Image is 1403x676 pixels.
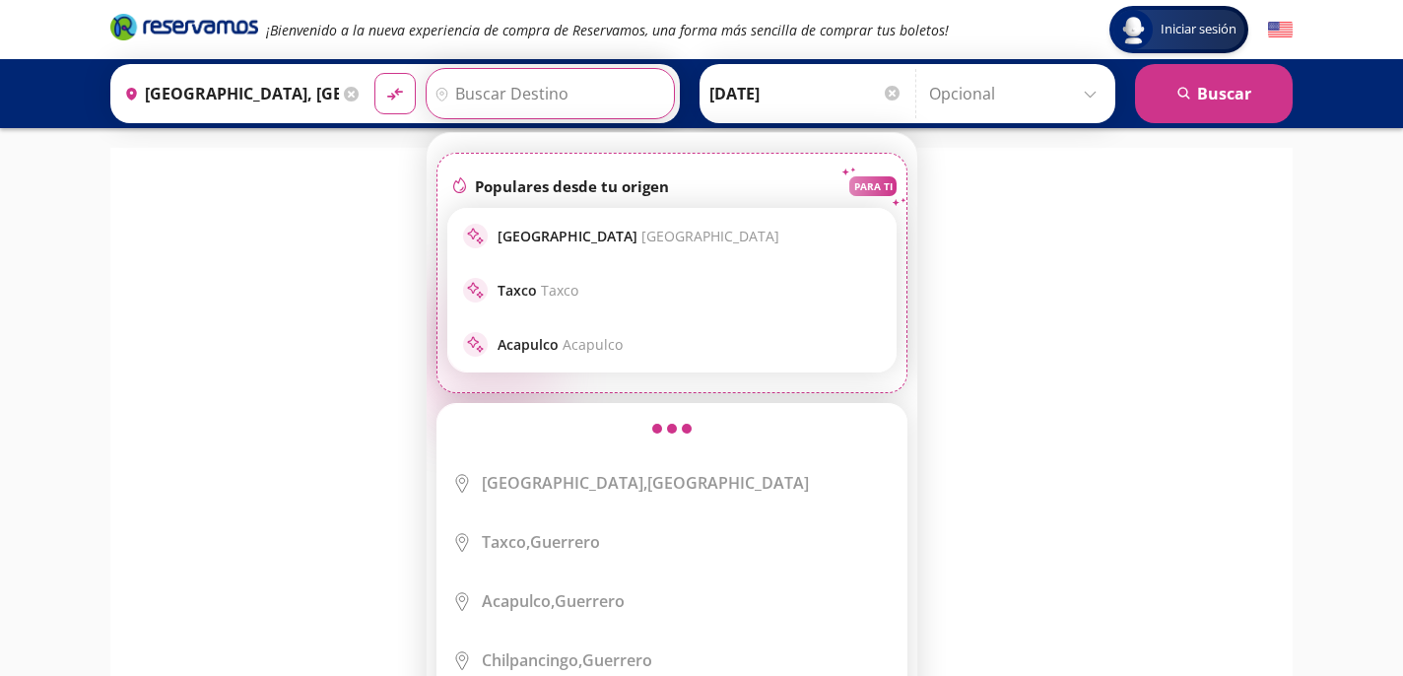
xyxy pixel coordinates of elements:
span: Taxco [541,281,578,300]
i: Brand Logo [110,12,258,41]
div: Guerrero [482,590,625,612]
p: PARA TI [854,179,893,193]
button: Buscar [1135,64,1293,123]
p: Populares desde tu origen [475,176,669,196]
b: [GEOGRAPHIC_DATA], [482,472,647,494]
input: Elegir Fecha [709,69,902,118]
p: Taxco [498,281,578,300]
b: Chilpancingo, [482,649,582,671]
div: Guerrero [482,649,652,671]
input: Buscar Origen [116,69,339,118]
div: [GEOGRAPHIC_DATA] [482,472,809,494]
a: Brand Logo [110,12,258,47]
p: [GEOGRAPHIC_DATA] [498,227,779,245]
input: Opcional [929,69,1105,118]
button: English [1268,18,1293,42]
span: [GEOGRAPHIC_DATA] [641,227,779,245]
b: Taxco, [482,531,530,553]
em: ¡Bienvenido a la nueva experiencia de compra de Reservamos, una forma más sencilla de comprar tus... [266,21,949,39]
p: Acapulco [498,335,623,354]
input: Buscar Destino [427,69,669,118]
b: Acapulco, [482,590,555,612]
div: Guerrero [482,531,600,553]
span: Iniciar sesión [1153,20,1244,39]
span: Acapulco [563,335,623,354]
